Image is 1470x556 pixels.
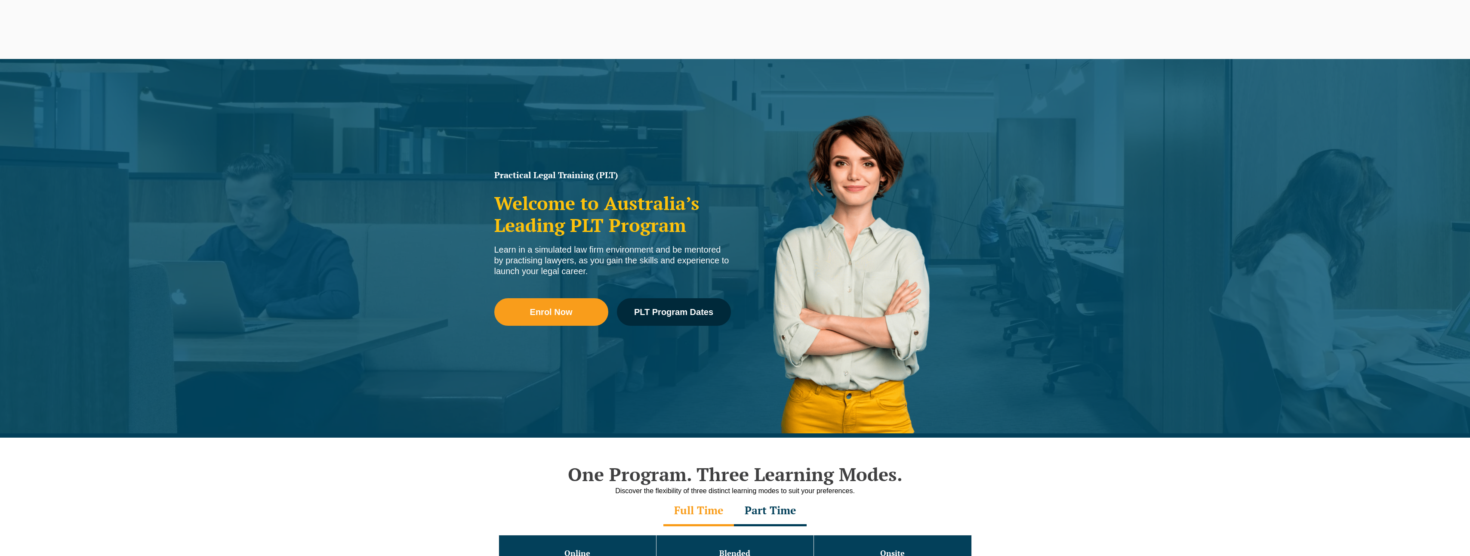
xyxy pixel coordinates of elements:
a: Enrol Now [494,298,608,326]
div: Learn in a simulated law firm environment and be mentored by practising lawyers, as you gain the ... [494,244,731,277]
a: PLT Program Dates [617,298,731,326]
h2: One Program. Three Learning Modes. [490,463,980,485]
div: Discover the flexibility of three distinct learning modes to suit your preferences. [490,485,980,496]
div: Full Time [663,496,734,526]
div: Part Time [734,496,807,526]
h1: Practical Legal Training (PLT) [494,171,731,179]
span: Enrol Now [530,308,573,316]
h2: Welcome to Australia’s Leading PLT Program [494,192,731,236]
span: PLT Program Dates [634,308,713,316]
